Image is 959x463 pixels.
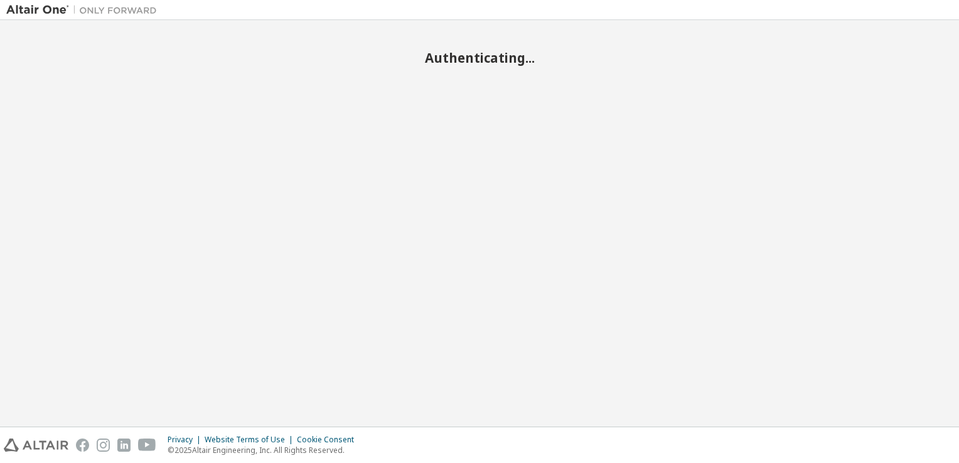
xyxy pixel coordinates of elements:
[205,435,297,445] div: Website Terms of Use
[97,439,110,452] img: instagram.svg
[297,435,362,445] div: Cookie Consent
[168,435,205,445] div: Privacy
[117,439,131,452] img: linkedin.svg
[4,439,68,452] img: altair_logo.svg
[138,439,156,452] img: youtube.svg
[6,50,953,66] h2: Authenticating...
[168,445,362,455] p: © 2025 Altair Engineering, Inc. All Rights Reserved.
[6,4,163,16] img: Altair One
[76,439,89,452] img: facebook.svg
